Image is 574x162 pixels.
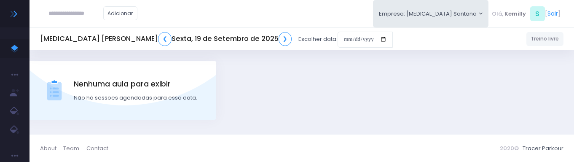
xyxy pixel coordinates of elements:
[279,32,292,46] a: ❯
[40,32,292,46] h5: [MEDICAL_DATA] [PERSON_NAME] Sexta, 19 de Setembro de 2025
[40,140,63,157] a: About
[158,32,172,46] a: ❮
[547,9,558,18] a: Sair
[526,32,564,46] a: Treino livre
[74,78,197,89] span: Nenhuma aula para exibir
[40,30,393,49] div: Escolher data:
[504,10,526,18] span: Kemilly
[63,140,86,157] a: Team
[523,144,563,152] a: Tracer Parkour
[74,94,197,102] div: Não há sessões agendadas para essa data.
[86,140,108,157] a: Contact
[103,6,138,20] a: Adicionar
[488,4,563,23] div: [ ]
[492,10,503,18] span: Olá,
[500,144,519,152] span: 2020©
[530,6,545,21] span: S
